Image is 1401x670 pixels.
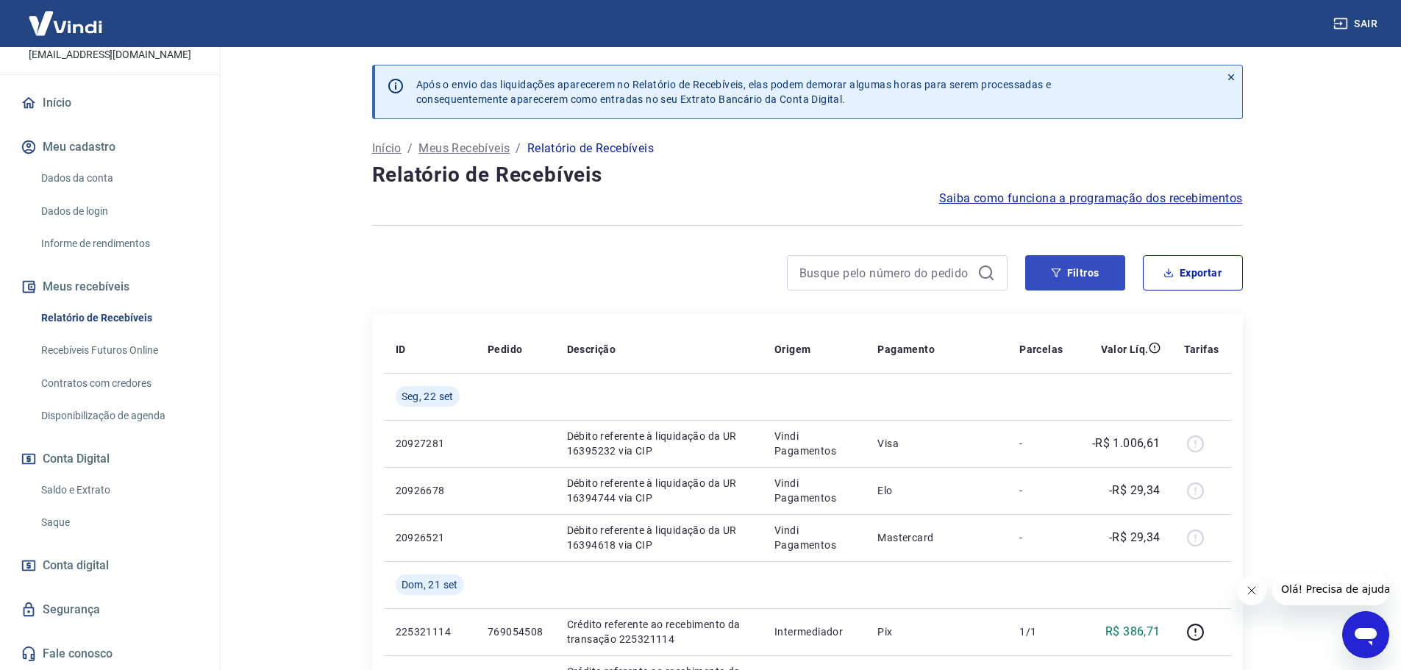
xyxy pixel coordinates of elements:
p: 20926521 [396,530,464,545]
a: Fale conosco [18,638,202,670]
p: Pagamento [877,342,935,357]
img: Vindi [18,1,113,46]
a: Saldo e Extrato [35,475,202,505]
p: 1/1 [1019,624,1063,639]
p: -R$ 1.006,61 [1092,435,1161,452]
button: Sair [1330,10,1383,38]
p: Débito referente à liquidação da UR 16395232 via CIP [567,429,752,458]
p: Parcelas [1019,342,1063,357]
p: Elo [877,483,996,498]
span: Seg, 22 set [402,389,454,404]
a: Início [372,140,402,157]
a: Disponibilização de agenda [35,401,202,431]
p: Vindi Pagamentos [774,429,854,458]
a: Saiba como funciona a programação dos recebimentos [939,190,1243,207]
iframe: Mensagem da empresa [1272,573,1389,605]
a: Contratos com credores [35,368,202,399]
p: Débito referente à liquidação da UR 16394618 via CIP [567,523,752,552]
p: Após o envio das liquidações aparecerem no Relatório de Recebíveis, elas podem demorar algumas ho... [416,77,1052,107]
span: Dom, 21 set [402,577,458,592]
iframe: Fechar mensagem [1237,576,1266,605]
a: Dados de login [35,196,202,227]
p: Vindi Pagamentos [774,476,854,505]
p: Tarifas [1184,342,1219,357]
p: Vindi Pagamentos [774,523,854,552]
a: Relatório de Recebíveis [35,303,202,333]
h4: Relatório de Recebíveis [372,160,1243,190]
a: Segurança [18,594,202,626]
p: Crédito referente ao recebimento da transação 225321114 [567,617,752,646]
iframe: Botão para abrir a janela de mensagens [1342,611,1389,658]
p: Origem [774,342,810,357]
span: Olá! Precisa de ajuda? [9,10,124,22]
button: Conta Digital [18,443,202,475]
a: Informe de rendimentos [35,229,202,259]
p: -R$ 29,34 [1109,482,1161,499]
p: [EMAIL_ADDRESS][DOMAIN_NAME] [29,47,191,63]
p: ID [396,342,406,357]
p: Débito referente à liquidação da UR 16394744 via CIP [567,476,752,505]
p: - [1019,436,1063,451]
button: Filtros [1025,255,1125,291]
p: Mastercard [877,530,996,545]
a: Recebíveis Futuros Online [35,335,202,366]
a: Dados da conta [35,163,202,193]
a: Saque [35,507,202,538]
p: -R$ 29,34 [1109,529,1161,546]
p: Visa [877,436,996,451]
p: Pedido [488,342,522,357]
p: 20926678 [396,483,464,498]
p: 225321114 [396,624,464,639]
input: Busque pelo número do pedido [799,262,972,284]
p: Intermediador [774,624,854,639]
p: - [1019,530,1063,545]
p: / [516,140,521,157]
a: Meus Recebíveis [418,140,510,157]
p: Relatório de Recebíveis [527,140,654,157]
p: Pix [877,624,996,639]
a: Início [18,87,202,119]
p: Descrição [567,342,616,357]
button: Meus recebíveis [18,271,202,303]
p: 769054508 [488,624,543,639]
p: / [407,140,413,157]
p: - [1019,483,1063,498]
a: Conta digital [18,549,202,582]
p: 20927281 [396,436,464,451]
button: Exportar [1143,255,1243,291]
p: Valor Líq. [1101,342,1149,357]
span: Conta digital [43,555,109,576]
button: Meu cadastro [18,131,202,163]
p: R$ 386,71 [1105,623,1161,641]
